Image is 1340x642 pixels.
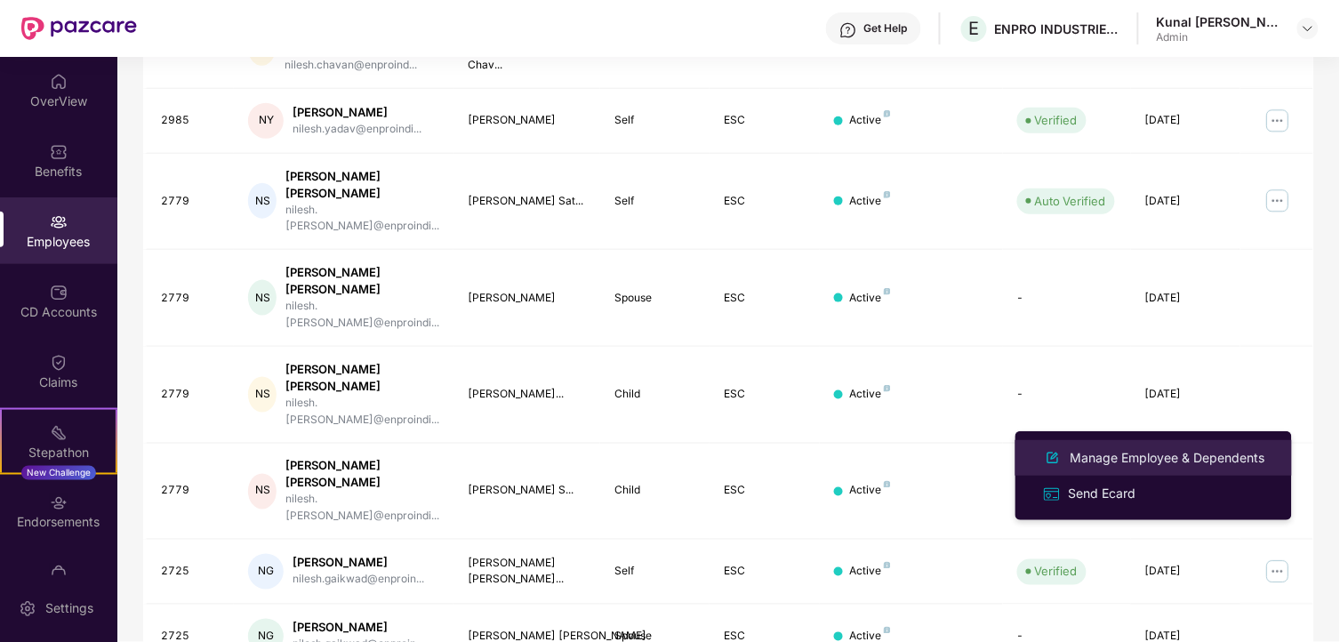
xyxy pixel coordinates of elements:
[614,112,695,129] div: Self
[285,492,439,526] div: nilesh.[PERSON_NAME]@enproindi...
[468,483,586,500] div: [PERSON_NAME] S...
[1264,558,1292,586] img: manageButton
[293,104,421,121] div: [PERSON_NAME]
[884,288,891,295] img: svg+xml;base64,PHN2ZyB4bWxucz0iaHR0cDovL3d3dy53My5vcmcvMjAwMC9zdmciIHdpZHRoPSI4IiBoZWlnaHQ9IjgiIH...
[850,564,891,581] div: Active
[614,290,695,307] div: Spouse
[884,110,891,117] img: svg+xml;base64,PHN2ZyB4bWxucz0iaHR0cDovL3d3dy53My5vcmcvMjAwMC9zdmciIHdpZHRoPSI4IiBoZWlnaHQ9IjgiIH...
[1035,563,1078,581] div: Verified
[285,57,439,74] div: nilesh.chavan@enproind...
[50,424,68,442] img: svg+xml;base64,PHN2ZyB4bWxucz0iaHR0cDovL3d3dy53My5vcmcvMjAwMC9zdmciIHdpZHRoPSIyMSIgaGVpZ2h0PSIyMC...
[285,361,439,395] div: [PERSON_NAME] [PERSON_NAME]
[1067,448,1269,468] div: Manage Employee & Dependents
[161,386,221,403] div: 2779
[285,168,439,202] div: [PERSON_NAME] [PERSON_NAME]
[40,600,99,618] div: Settings
[724,386,805,403] div: ESC
[248,103,284,139] div: NY
[969,18,980,39] span: E
[468,193,586,210] div: [PERSON_NAME] Sat...
[50,143,68,161] img: svg+xml;base64,PHN2ZyBpZD0iQmVuZWZpdHMiIHhtbG5zPSJodHRwOi8vd3d3LnczLm9yZy8yMDAwL3N2ZyIgd2lkdGg9Ij...
[293,620,424,637] div: [PERSON_NAME]
[161,290,221,307] div: 2779
[850,483,891,500] div: Active
[614,386,695,403] div: Child
[1145,290,1226,307] div: [DATE]
[161,564,221,581] div: 2725
[884,385,891,392] img: svg+xml;base64,PHN2ZyB4bWxucz0iaHR0cDovL3d3dy53My5vcmcvMjAwMC9zdmciIHdpZHRoPSI4IiBoZWlnaHQ9IjgiIH...
[850,193,891,210] div: Active
[248,554,284,590] div: NG
[161,483,221,500] div: 2779
[468,556,586,590] div: [PERSON_NAME] [PERSON_NAME]...
[995,20,1119,37] div: ENPRO INDUSTRIES PVT LTD
[248,183,277,219] div: NS
[1264,187,1292,215] img: manageButton
[293,572,424,589] div: nilesh.gaikwad@enproin...
[19,600,36,618] img: svg+xml;base64,PHN2ZyBpZD0iU2V0dGluZy0yMHgyMCIgeG1sbnM9Imh0dHA6Ly93d3cudzMub3JnLzIwMDAvc3ZnIiB3aW...
[50,565,68,582] img: svg+xml;base64,PHN2ZyBpZD0iTXlfT3JkZXJzIiBkYXRhLW5hbWU9Ik15IE9yZGVycyIgeG1sbnM9Imh0dHA6Ly93d3cudz...
[614,483,695,500] div: Child
[293,555,424,572] div: [PERSON_NAME]
[1042,485,1062,504] img: svg+xml;base64,PHN2ZyB4bWxucz0iaHR0cDovL3d3dy53My5vcmcvMjAwMC9zdmciIHdpZHRoPSIxNiIgaGVpZ2h0PSIxNi...
[850,290,891,307] div: Active
[468,386,586,403] div: [PERSON_NAME]...
[285,458,439,492] div: [PERSON_NAME] [PERSON_NAME]
[614,564,695,581] div: Self
[850,386,891,403] div: Active
[1042,447,1063,469] img: svg+xml;base64,PHN2ZyB4bWxucz0iaHR0cDovL3d3dy53My5vcmcvMjAwMC9zdmciIHhtbG5zOnhsaW5rPSJodHRwOi8vd3...
[1145,564,1226,581] div: [DATE]
[285,202,439,236] div: nilesh.[PERSON_NAME]@enproindi...
[2,444,116,461] div: Stepathon
[724,564,805,581] div: ESC
[285,298,439,332] div: nilesh.[PERSON_NAME]@enproindi...
[1145,193,1226,210] div: [DATE]
[724,112,805,129] div: ESC
[1003,347,1131,444] td: -
[293,121,421,138] div: nilesh.yadav@enproindi...
[884,562,891,569] img: svg+xml;base64,PHN2ZyB4bWxucz0iaHR0cDovL3d3dy53My5vcmcvMjAwMC9zdmciIHdpZHRoPSI4IiBoZWlnaHQ9IjgiIH...
[248,280,277,316] div: NS
[1035,192,1106,210] div: Auto Verified
[839,21,857,39] img: svg+xml;base64,PHN2ZyBpZD0iSGVscC0zMngzMiIgeG1sbnM9Imh0dHA6Ly93d3cudzMub3JnLzIwMDAvc3ZnIiB3aWR0aD...
[21,17,137,40] img: New Pazcare Logo
[50,213,68,231] img: svg+xml;base64,PHN2ZyBpZD0iRW1wbG95ZWVzIiB4bWxucz0iaHR0cDovL3d3dy53My5vcmcvMjAwMC9zdmciIHdpZHRoPS...
[50,73,68,91] img: svg+xml;base64,PHN2ZyBpZD0iSG9tZSIgeG1sbnM9Imh0dHA6Ly93d3cudzMub3JnLzIwMDAvc3ZnIiB3aWR0aD0iMjAiIG...
[1145,112,1226,129] div: [DATE]
[1035,111,1078,129] div: Verified
[21,466,96,480] div: New Challenge
[1003,250,1131,347] td: -
[1145,386,1226,403] div: [DATE]
[1065,484,1140,503] div: Send Ecard
[1157,30,1281,44] div: Admin
[884,627,891,634] img: svg+xml;base64,PHN2ZyB4bWxucz0iaHR0cDovL3d3dy53My5vcmcvMjAwMC9zdmciIHdpZHRoPSI4IiBoZWlnaHQ9IjgiIH...
[884,481,891,488] img: svg+xml;base64,PHN2ZyB4bWxucz0iaHR0cDovL3d3dy53My5vcmcvMjAwMC9zdmciIHdpZHRoPSI4IiBoZWlnaHQ9IjgiIH...
[285,395,439,429] div: nilesh.[PERSON_NAME]@enproindi...
[1003,444,1131,541] td: -
[468,290,586,307] div: [PERSON_NAME]
[248,474,277,510] div: NS
[285,264,439,298] div: [PERSON_NAME] [PERSON_NAME]
[724,483,805,500] div: ESC
[468,112,586,129] div: [PERSON_NAME]
[1301,21,1315,36] img: svg+xml;base64,PHN2ZyBpZD0iRHJvcGRvd24tMzJ4MzIiIHhtbG5zPSJodHRwOi8vd3d3LnczLm9yZy8yMDAwL3N2ZyIgd2...
[248,377,277,413] div: NS
[1157,13,1281,30] div: Kunal [PERSON_NAME]
[614,193,695,210] div: Self
[161,193,221,210] div: 2779
[850,112,891,129] div: Active
[884,191,891,198] img: svg+xml;base64,PHN2ZyB4bWxucz0iaHR0cDovL3d3dy53My5vcmcvMjAwMC9zdmciIHdpZHRoPSI4IiBoZWlnaHQ9IjgiIH...
[864,21,908,36] div: Get Help
[1264,107,1292,135] img: manageButton
[50,494,68,512] img: svg+xml;base64,PHN2ZyBpZD0iRW5kb3JzZW1lbnRzIiB4bWxucz0iaHR0cDovL3d3dy53My5vcmcvMjAwMC9zdmciIHdpZH...
[724,193,805,210] div: ESC
[50,354,68,372] img: svg+xml;base64,PHN2ZyBpZD0iQ2xhaW0iIHhtbG5zPSJodHRwOi8vd3d3LnczLm9yZy8yMDAwL3N2ZyIgd2lkdGg9IjIwIi...
[50,284,68,301] img: svg+xml;base64,PHN2ZyBpZD0iQ0RfQWNjb3VudHMiIGRhdGEtbmFtZT0iQ0QgQWNjb3VudHMiIHhtbG5zPSJodHRwOi8vd3...
[161,112,221,129] div: 2985
[724,290,805,307] div: ESC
